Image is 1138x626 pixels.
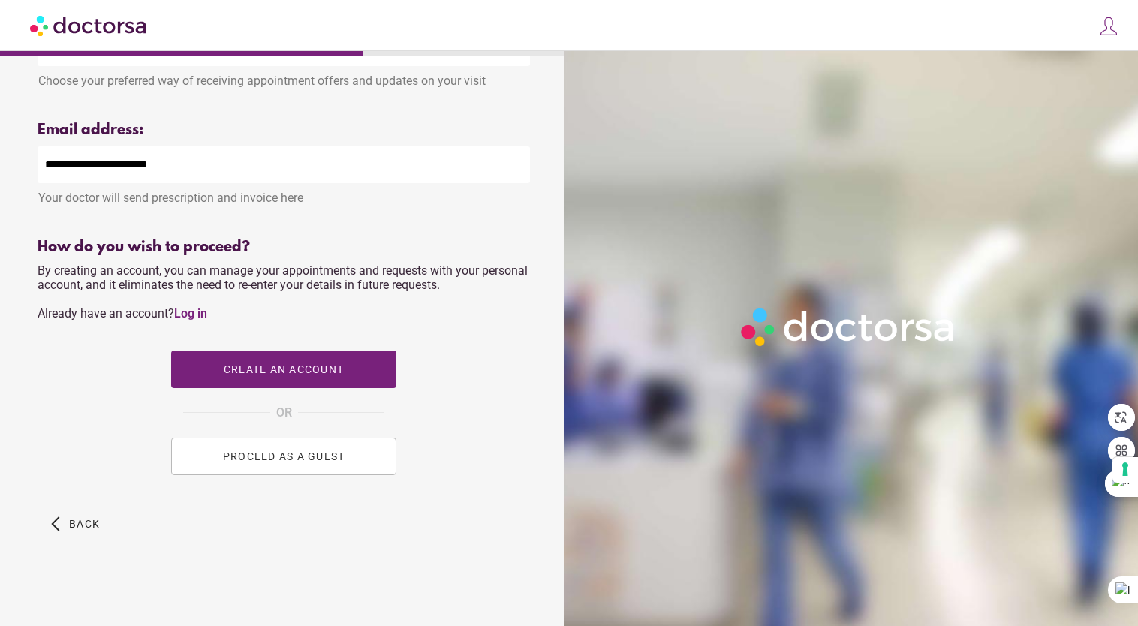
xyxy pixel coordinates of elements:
[45,505,106,543] button: arrow_back_ios Back
[276,403,292,423] span: OR
[1112,457,1138,483] button: Your consent preferences for tracking technologies
[1098,16,1119,37] img: icons8-customer-100.png
[38,263,528,321] span: By creating an account, you can manage your appointments and requests with your personal account,...
[174,306,207,321] a: Log in
[735,302,962,353] img: Logo-Doctorsa-trans-White-partial-flat.png
[38,122,530,139] div: Email address:
[223,450,345,462] span: PROCEED AS A GUEST
[38,239,530,256] div: How do you wish to proceed?
[224,363,344,375] span: Create an account
[69,518,100,530] span: Back
[30,8,149,42] img: Doctorsa.com
[171,438,396,475] button: PROCEED AS A GUEST
[171,351,396,388] button: Create an account
[38,183,530,205] div: Your doctor will send prescription and invoice here
[38,66,530,88] div: Choose your preferred way of receiving appointment offers and updates on your visit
